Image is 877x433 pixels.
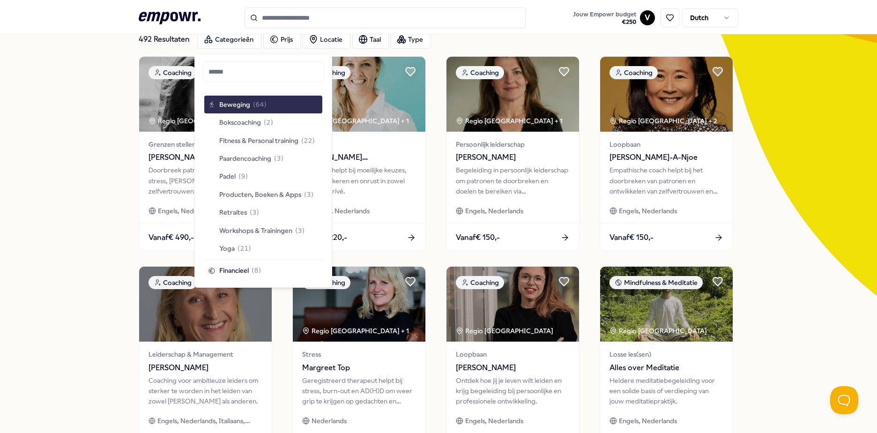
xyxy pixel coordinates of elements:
[302,326,409,336] div: Regio [GEOGRAPHIC_DATA] + 1
[456,375,570,407] div: Ontdek hoe jij je leven wilt leiden en krijg begeleiding bij persoonlijke en professionele ontwik...
[302,139,416,149] span: Burn-out
[609,349,723,359] span: Losse les(sen)
[609,326,708,336] div: Regio [GEOGRAPHIC_DATA]
[573,18,636,26] span: € 250
[302,362,416,374] span: Margreet Top
[465,206,523,216] span: Engels, Nederlands
[219,153,271,164] span: Paardencoaching
[456,151,570,164] span: [PERSON_NAME]
[456,362,570,374] span: [PERSON_NAME]
[456,326,555,336] div: Regio [GEOGRAPHIC_DATA]
[219,225,292,236] span: Workshops & Trainingen
[202,88,324,283] div: Suggestions
[609,66,658,79] div: Coaching
[312,206,370,216] span: Engels, Nederlands
[219,99,250,110] span: Beweging
[456,116,563,126] div: Regio [GEOGRAPHIC_DATA] + 1
[264,117,273,127] span: ( 2 )
[274,153,283,164] span: ( 3 )
[456,66,504,79] div: Coaching
[446,267,579,342] img: package image
[446,57,579,132] img: package image
[252,265,261,276] span: ( 8 )
[295,225,305,236] span: ( 3 )
[219,135,298,146] span: Fitness & Personal training
[219,171,236,181] span: Padel
[139,57,272,132] img: package image
[149,151,262,164] span: [PERSON_NAME]
[149,276,197,289] div: Coaching
[293,57,425,132] img: package image
[304,189,313,200] span: ( 3 )
[292,56,426,251] a: package imageCoachingRegio [GEOGRAPHIC_DATA] + 1Burn-out[PERSON_NAME][GEOGRAPHIC_DATA]Coaching he...
[158,206,216,216] span: Engels, Nederlands
[456,139,570,149] span: Persoonlijk leiderschap
[456,165,570,196] div: Begeleiding in persoonlijk leiderschap om patronen te doorbreken en doelen te bereiken via bewust...
[456,276,504,289] div: Coaching
[238,171,248,181] span: ( 9 )
[219,189,301,200] span: Producten, Boeken & Apps
[301,135,315,146] span: ( 22 )
[293,267,425,342] img: package image
[139,56,272,251] a: package imageCoachingRegio [GEOGRAPHIC_DATA] Grenzen stellen[PERSON_NAME]Doorbreek patronen, verm...
[600,57,733,132] img: package image
[619,416,677,426] span: Engels, Nederlands
[157,416,262,426] span: Engels, Nederlands, Italiaans, Zweeds
[198,30,261,49] button: Categorieën
[302,151,416,164] span: [PERSON_NAME][GEOGRAPHIC_DATA]
[609,139,723,149] span: Loopbaan
[245,7,526,28] input: Search for products, categories or subcategories
[830,386,858,414] iframe: Help Scout Beacon - Open
[149,66,197,79] div: Coaching
[149,139,262,149] span: Grenzen stellen
[219,243,235,254] span: Yoga
[253,99,267,110] span: ( 64 )
[302,375,416,407] div: Geregistreerd therapeut helpt bij stress, burn-out en AD(H)D om weer grip te krijgen op gedachten...
[609,231,654,244] span: Vanaf € 150,-
[238,243,251,254] span: ( 21 )
[456,231,500,244] span: Vanaf € 150,-
[149,375,262,407] div: Coaching voor ambitieuze leiders om sterker te worden in het leiden van zowel [PERSON_NAME] als a...
[609,375,723,407] div: Heldere meditatiebegeleiding voor een solide basis of verdieping van jouw meditatiepraktijk.
[619,206,677,216] span: Engels, Nederlands
[302,349,416,359] span: Stress
[609,276,703,289] div: Mindfulness & Meditatie
[302,116,409,126] div: Regio [GEOGRAPHIC_DATA] + 1
[456,349,570,359] span: Loopbaan
[219,265,249,276] span: Financieel
[600,267,733,342] img: package image
[569,8,640,28] a: Jouw Empowr budget€250
[139,267,272,342] img: package image
[391,30,431,49] button: Type
[640,10,655,25] button: V
[600,56,733,251] a: package imageCoachingRegio [GEOGRAPHIC_DATA] + 2Loopbaan[PERSON_NAME]-A-NjoeEmpathische coach hel...
[312,416,347,426] span: Nederlands
[352,30,389,49] button: Taal
[446,56,580,251] a: package imageCoachingRegio [GEOGRAPHIC_DATA] + 1Persoonlijk leiderschap[PERSON_NAME]Begeleiding i...
[250,207,259,217] span: ( 3 )
[609,116,717,126] div: Regio [GEOGRAPHIC_DATA] + 2
[149,165,262,196] div: Doorbreek patronen, verminder stress, [PERSON_NAME] zelfvertrouwen, herwin vitaliteit en kies voo...
[149,349,262,359] span: Leiderschap & Management
[219,207,247,217] span: Retraites
[609,165,723,196] div: Empathische coach helpt bij het doorbreken van patronen en ontwikkelen van zelfvertrouwen en inne...
[149,231,194,244] span: Vanaf € 490,-
[139,30,190,49] div: 492 Resultaten
[465,416,523,426] span: Engels, Nederlands
[609,362,723,374] span: Alles over Meditatie
[219,117,261,127] span: Bokscoaching
[303,30,350,49] button: Locatie
[573,11,636,18] span: Jouw Empowr budget
[149,362,262,374] span: [PERSON_NAME]
[571,9,638,28] button: Jouw Empowr budget€250
[609,151,723,164] span: [PERSON_NAME]-A-Njoe
[263,30,301,49] button: Prijs
[149,116,247,126] div: Regio [GEOGRAPHIC_DATA]
[302,165,416,196] div: Coaching helpt bij moeilijke keuzes, stress, piekeren en onrust in zowel werk als privé.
